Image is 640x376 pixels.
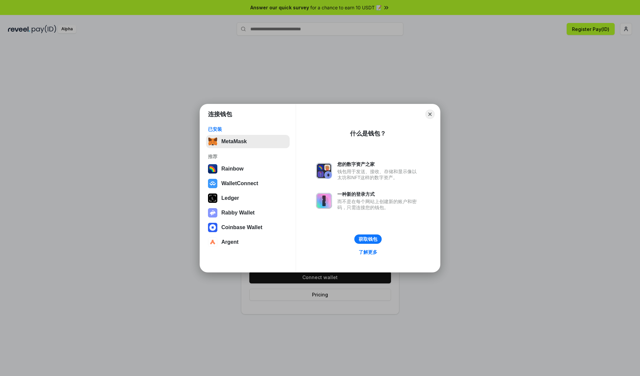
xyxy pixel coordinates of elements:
[206,162,290,176] button: Rainbow
[208,110,232,118] h1: 连接钱包
[208,154,288,160] div: 推荐
[206,235,290,249] button: Argent
[208,208,217,217] img: svg+xml,%3Csvg%20xmlns%3D%22http%3A%2F%2Fwww.w3.org%2F2000%2Fsvg%22%20fill%3D%22none%22%20viewBox...
[208,179,217,188] img: svg+xml,%3Csvg%20width%3D%2228%22%20height%3D%2228%22%20viewBox%3D%220%200%2028%2028%22%20fill%3D...
[359,236,377,242] div: 获取钱包
[355,248,381,256] a: 了解更多
[208,137,217,146] img: svg+xml,%3Csvg%20fill%3D%22none%22%20height%3D%2233%22%20viewBox%3D%220%200%2035%2033%22%20width%...
[206,206,290,219] button: Rabby Wallet
[221,139,247,145] div: MetaMask
[206,191,290,205] button: Ledger
[206,221,290,234] button: Coinbase Wallet
[359,249,377,255] div: 了解更多
[425,110,435,119] button: Close
[206,177,290,190] button: WalletConnect
[221,181,258,187] div: WalletConnect
[221,224,262,230] div: Coinbase Wallet
[316,193,332,209] img: svg+xml,%3Csvg%20xmlns%3D%22http%3A%2F%2Fwww.w3.org%2F2000%2Fsvg%22%20fill%3D%22none%22%20viewBox...
[221,166,244,172] div: Rainbow
[316,163,332,179] img: svg+xml,%3Csvg%20xmlns%3D%22http%3A%2F%2Fwww.w3.org%2F2000%2Fsvg%22%20fill%3D%22none%22%20viewBox...
[221,239,239,245] div: Argent
[337,161,420,167] div: 您的数字资产之家
[208,126,288,132] div: 已安装
[206,135,290,148] button: MetaMask
[208,237,217,247] img: svg+xml,%3Csvg%20width%3D%2228%22%20height%3D%2228%22%20viewBox%3D%220%200%2028%2028%22%20fill%3D...
[208,193,217,203] img: svg+xml,%3Csvg%20xmlns%3D%22http%3A%2F%2Fwww.w3.org%2F2000%2Fsvg%22%20width%3D%2228%22%20height%3...
[350,130,386,138] div: 什么是钱包？
[337,198,420,210] div: 而不是在每个网站上创建新的账户和密码，只需连接您的钱包。
[221,210,255,216] div: Rabby Wallet
[337,191,420,197] div: 一种新的登录方式
[337,169,420,181] div: 钱包用于发送、接收、存储和显示像以太坊和NFT这样的数字资产。
[208,223,217,232] img: svg+xml,%3Csvg%20width%3D%2228%22%20height%3D%2228%22%20viewBox%3D%220%200%2028%2028%22%20fill%3D...
[221,195,239,201] div: Ledger
[354,234,382,244] button: 获取钱包
[208,164,217,174] img: svg+xml,%3Csvg%20width%3D%22120%22%20height%3D%22120%22%20viewBox%3D%220%200%20120%20120%22%20fil...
